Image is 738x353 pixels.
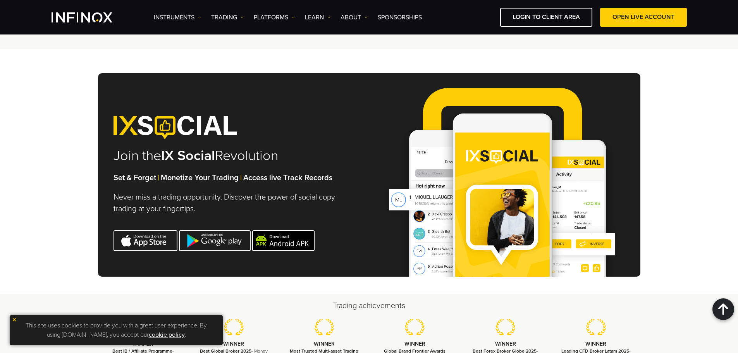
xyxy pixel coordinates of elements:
[600,8,687,27] a: OPEN LIVE ACCOUNT
[500,8,592,27] a: LOGIN TO CLIENT AREA
[495,341,516,347] strong: WINNER
[114,147,278,164] h2: Join the Revolution
[211,13,244,22] a: TRADING
[252,230,315,259] a: Android APK
[341,13,368,22] a: ABOUT
[114,230,177,259] a: IOS Link
[114,191,337,215] p: Never miss a trading opportunity. Discover the power of social copy trading at your fingertips.
[158,173,159,183] span: |
[404,341,425,347] strong: WINNER
[149,331,185,339] a: cookie policy
[14,319,219,341] p: This site uses cookies to provide you with a great user experience. By using [DOMAIN_NAME], you a...
[240,173,242,183] span: |
[161,147,215,164] strong: IX Social
[305,13,331,22] a: Learn
[52,12,131,22] a: INFINOX Logo
[314,341,335,347] strong: WINNER
[114,173,156,183] strong: Set & Forget
[154,13,201,22] a: Instruments
[585,341,606,347] strong: WINNER
[179,230,251,259] a: Android Link
[161,173,239,183] strong: Monetize Your Trading
[378,13,422,22] a: SPONSORSHIPS
[98,300,640,311] h2: Trading achievements
[223,341,244,347] strong: WINNER
[254,13,295,22] a: PLATFORMS
[243,173,332,183] strong: Access live Track Records
[12,317,17,322] img: yellow close icon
